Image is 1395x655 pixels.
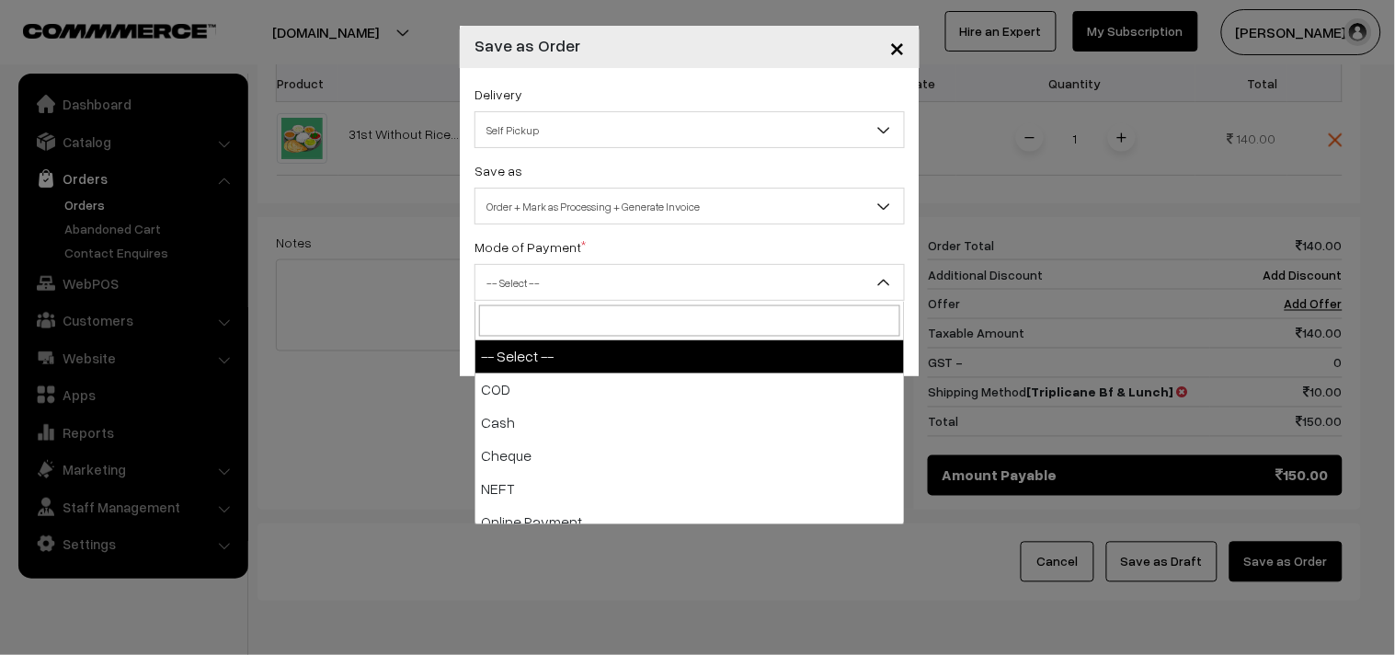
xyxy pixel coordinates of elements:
label: Save as [475,161,522,180]
span: -- Select -- [475,264,905,301]
li: NEFT [475,473,904,506]
li: Cheque [475,440,904,473]
button: Close [875,18,920,75]
label: Delivery [475,85,522,104]
li: -- Select -- [475,340,904,373]
span: Self Pickup [475,114,904,146]
span: Order + Mark as Processing + Generate Invoice [475,188,905,224]
li: Cash [475,407,904,440]
span: × [889,29,905,63]
li: COD [475,373,904,407]
label: Mode of Payment [475,237,586,257]
span: -- Select -- [475,267,904,299]
h4: Save as Order [475,33,580,58]
span: Self Pickup [475,111,905,148]
span: Order + Mark as Processing + Generate Invoice [475,190,904,223]
li: Online Payment [475,506,904,539]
